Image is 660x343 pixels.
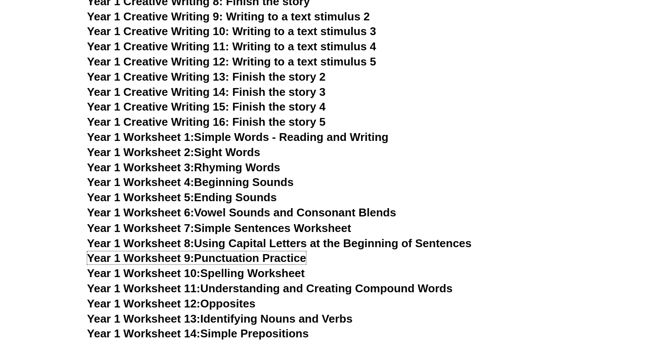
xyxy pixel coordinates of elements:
a: Year 1 Worksheet 3:Rhyming Words [87,161,280,174]
a: Year 1 Worksheet 10:Spelling Worksheet [87,266,305,279]
a: Year 1 Worksheet 7:Simple Sentences Worksheet [87,221,351,234]
span: Year 1 Worksheet 3: [87,161,194,174]
a: Year 1 Worksheet 5:Ending Sounds [87,191,277,204]
a: Year 1 Creative Writing 13: Finish the story 2 [87,70,326,83]
span: Year 1 Worksheet 10: [87,266,200,279]
span: Year 1 Worksheet 8: [87,236,194,249]
a: Year 1 Worksheet 13:Identifying Nouns and Verbs [87,312,353,325]
span: Year 1 Worksheet 13: [87,312,200,325]
span: Year 1 Worksheet 6: [87,206,194,219]
a: Year 1 Worksheet 4:Beginning Sounds [87,176,294,189]
span: Year 1 Worksheet 1: [87,131,194,144]
span: Year 1 Worksheet 2: [87,146,194,159]
a: Year 1 Creative Writing 15: Finish the story 4 [87,100,326,113]
span: Year 1 Worksheet 12: [87,297,200,310]
span: Year 1 Worksheet 5: [87,191,194,204]
a: Year 1 Worksheet 14:Simple Prepositions [87,327,309,340]
a: Year 1 Worksheet 2:Sight Words [87,146,260,159]
a: Year 1 Worksheet 1:Simple Words - Reading and Writing [87,131,389,144]
a: Year 1 Creative Writing 14: Finish the story 3 [87,85,326,98]
a: Year 1 Creative Writing 11: Writing to a text stimulus 4 [87,40,376,53]
a: Year 1 Worksheet 8:Using Capital Letters at the Beginning of Sentences [87,236,472,249]
span: Year 1 Worksheet 7: [87,221,194,234]
span: Year 1 Worksheet 11: [87,281,200,294]
a: Year 1 Creative Writing 12: Writing to a text stimulus 5 [87,55,376,68]
a: Year 1 Worksheet 9:Punctuation Practice [87,251,306,264]
a: Year 1 Worksheet 11:Understanding and Creating Compound Words [87,281,453,294]
span: Year 1 Worksheet 14: [87,327,200,340]
a: Year 1 Creative Writing 9: Writing to a text stimulus 2 [87,10,370,23]
a: Year 1 Worksheet 12:Opposites [87,297,256,310]
span: Year 1 Worksheet 9: [87,251,194,264]
a: Year 1 Worksheet 6:Vowel Sounds and Consonant Blends [87,206,396,219]
a: Year 1 Creative Writing 16: Finish the story 5 [87,115,326,128]
iframe: Chat Widget [516,245,660,343]
a: Year 1 Creative Writing 10: Writing to a text stimulus 3 [87,25,376,38]
span: Year 1 Worksheet 4: [87,176,194,189]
